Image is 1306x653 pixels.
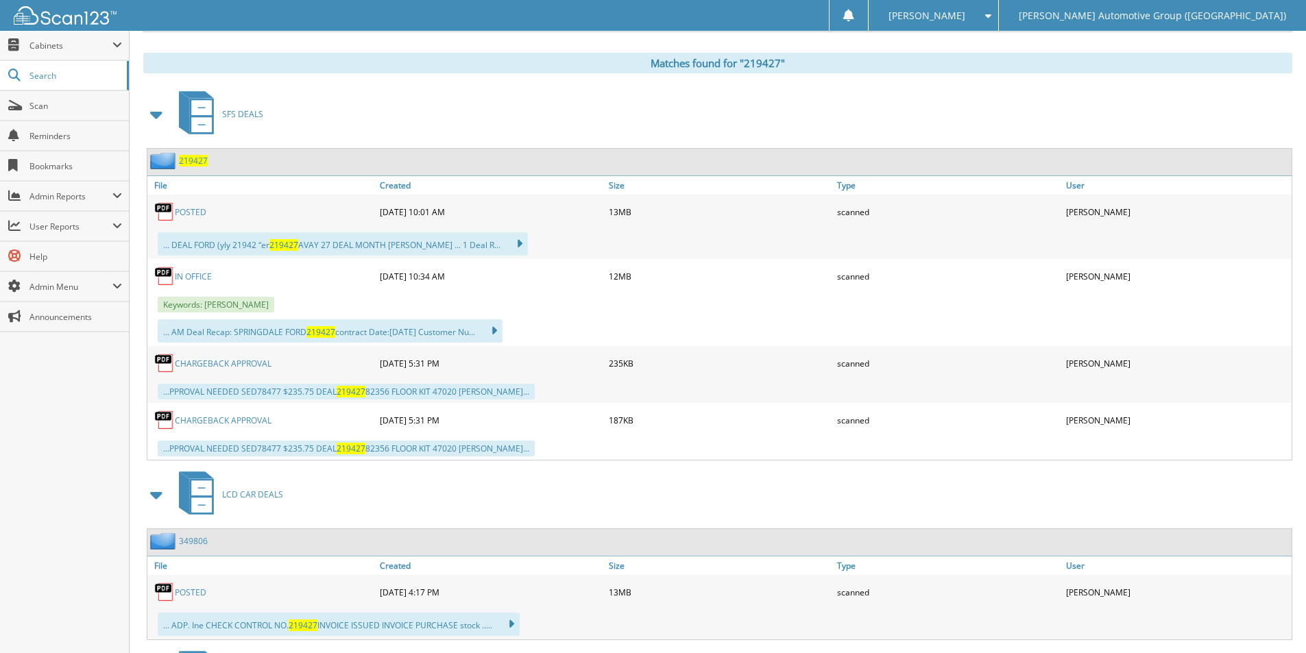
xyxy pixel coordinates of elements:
span: Search [29,70,120,82]
span: Admin Menu [29,281,112,293]
iframe: Chat Widget [1237,587,1306,653]
div: 187KB [605,406,834,434]
img: scan123-logo-white.svg [14,6,117,25]
div: 13MB [605,578,834,606]
a: File [147,556,376,575]
div: [DATE] 4:17 PM [376,578,605,606]
span: LCD CAR DEALS [222,489,283,500]
div: 12MB [605,262,834,290]
a: User [1063,556,1292,575]
span: Bookmarks [29,160,122,172]
div: [PERSON_NAME] [1063,406,1292,434]
span: User Reports [29,221,112,232]
a: CHARGEBACK APPROVAL [175,358,271,369]
div: scanned [834,262,1063,290]
a: Size [605,176,834,195]
div: scanned [834,406,1063,434]
a: IN OFFICE [175,271,212,282]
span: 219427 [337,386,365,397]
div: [DATE] 10:34 AM [376,262,605,290]
a: SFS DEALS [171,87,263,141]
a: Type [834,556,1063,575]
div: ...PPROVAL NEEDED SED78477 $235.75 DEAL 82356 FLOOR KIT 47020 [PERSON_NAME]... [158,441,535,456]
div: scanned [834,349,1063,377]
span: 219427 [289,619,317,631]
div: [DATE] 5:31 PM [376,349,605,377]
span: 219427 [337,443,365,454]
div: 13MB [605,198,834,225]
a: POSTED [175,206,206,218]
a: Created [376,556,605,575]
a: Size [605,556,834,575]
span: Help [29,251,122,262]
img: PDF.png [154,582,175,602]
span: Keywords: [PERSON_NAME] [158,297,274,312]
span: Scan [29,100,122,112]
div: ... DEAL FORD (yly 21942 “er AVAY 27 DEAL MONTH [PERSON_NAME] ... 1 Deal R... [158,232,528,256]
span: Reminders [29,130,122,142]
a: Type [834,176,1063,195]
span: Announcements [29,311,122,323]
div: [PERSON_NAME] [1063,578,1292,606]
a: POSTED [175,587,206,598]
div: [PERSON_NAME] [1063,349,1292,377]
div: ... AM Deal Recap: SPRINGDALE FORD contract Date:[DATE] Customer Nu... [158,319,503,343]
div: [DATE] 5:31 PM [376,406,605,434]
span: 219427 [306,326,335,338]
img: folder2.png [150,532,179,550]
a: 219427 [179,155,208,167]
a: Created [376,176,605,195]
a: 349806 [179,535,208,547]
span: [PERSON_NAME] Automotive Group ([GEOGRAPHIC_DATA]) [1019,12,1286,20]
span: [PERSON_NAME] [888,12,965,20]
div: ...PPROVAL NEEDED SED78477 $235.75 DEAL 82356 FLOOR KIT 47020 [PERSON_NAME]... [158,384,535,399]
div: ... ADP. Ine CHECK CONTROL NO. INVOICE ISSUED INVOICE PURCHASE stock ..... [158,613,520,636]
a: File [147,176,376,195]
img: PDF.png [154,266,175,286]
span: Admin Reports [29,190,112,202]
a: LCD CAR DEALS [171,467,283,521]
span: 219427 [269,239,298,251]
div: Matches found for "219427" [143,53,1292,73]
div: 235KB [605,349,834,377]
img: folder2.png [150,152,179,169]
img: PDF.png [154,353,175,373]
div: scanned [834,198,1063,225]
a: User [1063,176,1292,195]
div: [DATE] 10:01 AM [376,198,605,225]
span: SFS DEALS [222,108,263,120]
a: CHARGEBACK APPROVAL [175,415,271,426]
span: Cabinets [29,40,112,51]
div: [PERSON_NAME] [1063,198,1292,225]
img: PDF.png [154,201,175,222]
div: scanned [834,578,1063,606]
img: PDF.png [154,410,175,430]
div: [PERSON_NAME] [1063,262,1292,290]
